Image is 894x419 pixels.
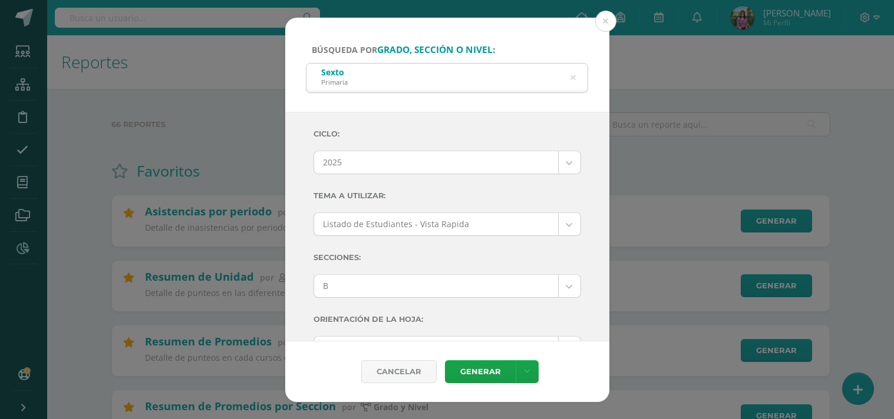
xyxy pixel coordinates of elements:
[323,151,549,174] span: 2025
[306,64,588,92] input: ej. Primero primaria, etc.
[321,78,348,87] div: Primaria
[323,213,549,235] span: Listado de Estudiantes - Vista Rapida
[312,44,495,55] span: Búsqueda por
[595,11,616,32] button: Close (Esc)
[314,122,581,146] label: Ciclo:
[377,44,495,56] strong: grado, sección o nivel:
[321,66,348,78] div: Sexto
[323,337,549,359] span: Vertical
[314,337,580,359] a: Vertical
[445,360,516,383] a: Generar
[314,213,580,235] a: Listado de Estudiantes - Vista Rapida
[361,360,437,383] div: Cancelar
[314,151,580,174] a: 2025
[323,275,549,297] span: B
[314,275,580,297] a: B
[314,184,581,208] label: Tema a Utilizar:
[314,245,581,270] label: Secciones:
[314,307,581,331] label: Orientación de la hoja:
